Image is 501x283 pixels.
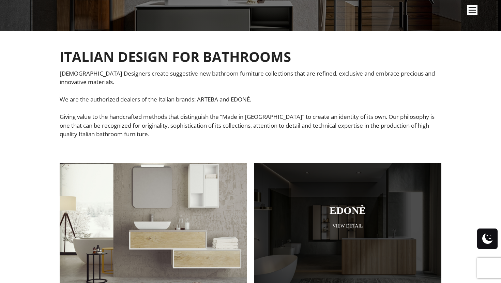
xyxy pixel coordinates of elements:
p: [DEMOGRAPHIC_DATA] Designers create suggestive new bathroom furniture collections that are refine... [60,69,441,87]
img: burger-menu-svgrepo-com-30x30.jpg [467,5,477,15]
a: Edonè [271,205,424,216]
p: Giving value to the handcrafted methods that distinguish the “Made in [GEOGRAPHIC_DATA]” to creat... [60,112,441,139]
a: View Detail [271,223,424,229]
h2: ITALIAN DESIGN FOR BATHROOMS [60,45,291,69]
p: We are the authorized dealers of the Italian brands: ARTEBA and EDONÉ. [60,95,441,104]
